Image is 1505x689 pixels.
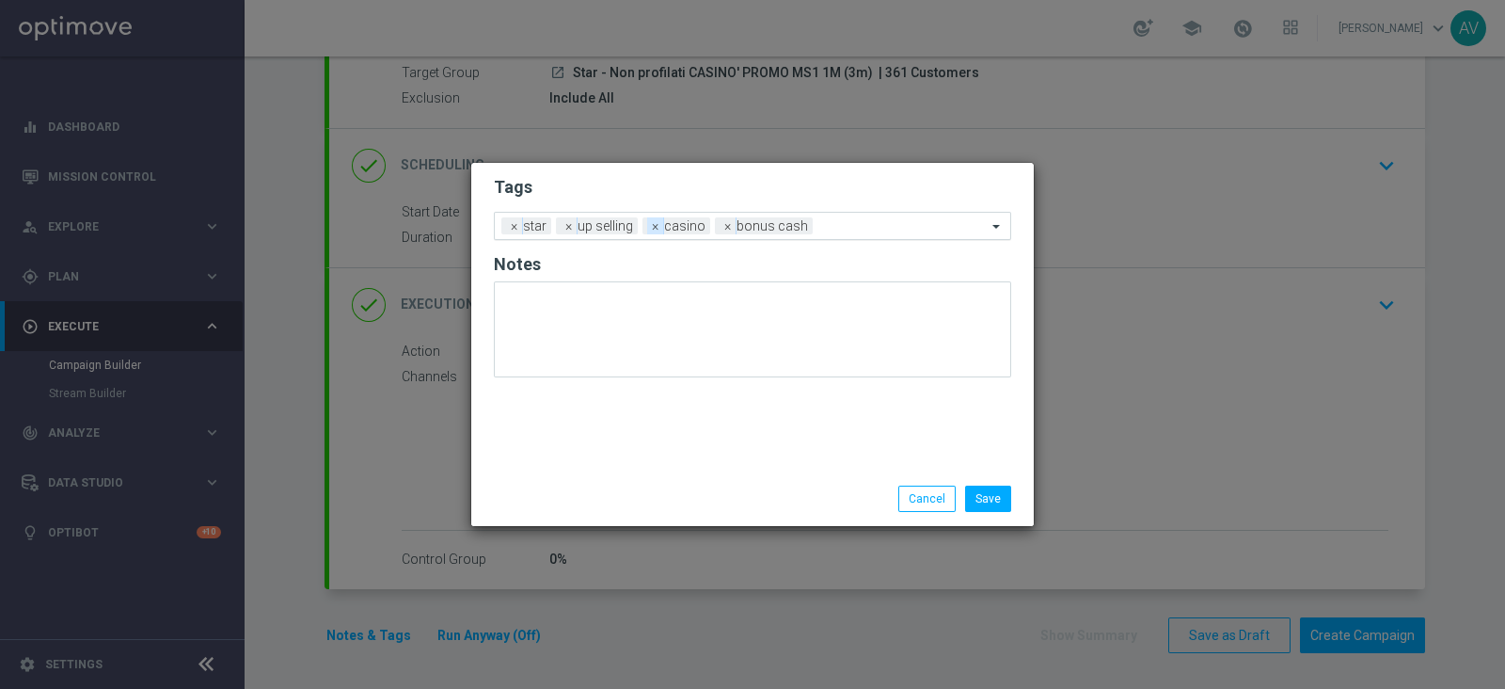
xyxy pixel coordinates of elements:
[494,176,1011,199] h2: Tags
[647,217,664,234] span: ×
[965,486,1011,512] button: Save
[898,486,956,512] button: Cancel
[732,217,813,234] span: bonus cash
[506,217,523,234] span: ×
[494,212,1011,240] ng-select: bonus cash, casino, star, up selling
[573,217,638,234] span: up selling
[659,217,710,234] span: casino
[494,253,1011,276] h2: Notes
[518,217,551,234] span: star
[561,217,578,234] span: ×
[720,217,737,234] span: ×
